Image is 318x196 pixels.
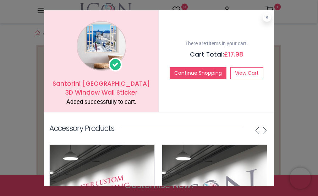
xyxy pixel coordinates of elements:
[49,98,153,106] div: Added successfully to cart.
[49,123,114,133] p: Accessory Products
[77,21,126,71] img: image_1024
[170,67,226,79] button: Continue Shopping
[224,50,243,59] span: £
[49,79,153,97] h5: Santorini [GEOGRAPHIC_DATA] 3D Window Wall Sticker
[164,40,269,47] p: There are items in your cart.
[206,41,209,46] b: 1
[228,50,243,59] span: 17.98
[164,50,269,59] h5: Cart Total:
[230,67,263,79] a: View Cart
